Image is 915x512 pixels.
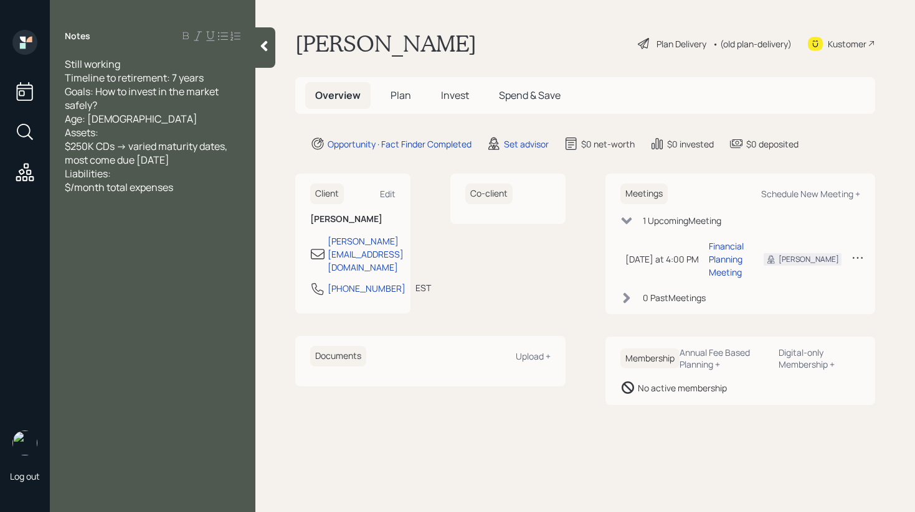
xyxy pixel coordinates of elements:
[65,112,197,126] span: Age: [DEMOGRAPHIC_DATA]
[779,347,860,370] div: Digital-only Membership +
[643,214,721,227] div: 1 Upcoming Meeting
[328,282,405,295] div: [PHONE_NUMBER]
[465,184,513,204] h6: Co-client
[310,346,366,366] h6: Documents
[65,139,229,167] span: $250K CDs -> varied maturity dates, most come due [DATE]
[12,431,37,455] img: retirable_logo.png
[65,30,90,42] label: Notes
[391,88,411,102] span: Plan
[746,137,799,151] div: $0 deposited
[65,180,173,194] span: $/month total expenses
[581,137,635,151] div: $0 net-worth
[499,88,561,102] span: Spend & Save
[504,137,549,151] div: Set advisor
[828,37,866,50] div: Kustomer
[65,57,120,71] span: Still working
[667,137,714,151] div: $0 invested
[310,184,344,204] h6: Client
[295,30,476,57] h1: [PERSON_NAME]
[709,240,744,279] div: Financial Planning Meeting
[441,88,469,102] span: Invest
[779,254,839,265] div: [PERSON_NAME]
[625,253,699,266] div: [DATE] at 4:00 PM
[65,85,220,112] span: Goals: How to invest in the market safely?
[310,214,396,225] h6: [PERSON_NAME]
[638,381,727,394] div: No active membership
[10,470,40,482] div: Log out
[380,188,396,200] div: Edit
[657,37,706,50] div: Plan Delivery
[761,188,860,200] div: Schedule New Meeting +
[516,350,551,362] div: Upload +
[620,184,668,204] h6: Meetings
[620,348,680,369] h6: Membership
[328,137,472,151] div: Opportunity · Fact Finder Completed
[328,235,404,274] div: [PERSON_NAME][EMAIL_ADDRESS][DOMAIN_NAME]
[65,167,111,180] span: Liabilities:
[713,37,792,50] div: • (old plan-delivery)
[65,126,98,139] span: Assets:
[315,88,361,102] span: Overview
[415,281,431,294] div: EST
[643,291,706,304] div: 0 Past Meeting s
[680,347,769,370] div: Annual Fee Based Planning +
[65,71,204,85] span: Timeline to retirement: 7 years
